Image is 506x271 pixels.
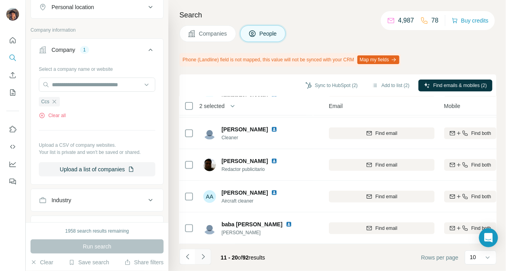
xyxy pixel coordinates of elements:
button: Search [6,51,19,65]
span: of [238,254,243,261]
button: Add to list (2) [367,80,415,91]
button: Find email [329,191,435,203]
p: 10 [470,253,476,261]
button: Use Surfe on LinkedIn [6,122,19,136]
button: Find both [444,127,496,139]
div: Open Intercom Messenger [479,228,498,247]
span: [PERSON_NAME] [221,157,268,165]
span: Email [329,102,343,110]
button: HQ location [31,218,163,237]
button: Navigate to previous page [179,249,195,265]
button: Use Surfe API [6,140,19,154]
div: AA [203,190,216,203]
img: LinkedIn logo [271,190,277,196]
span: Find email [376,193,397,200]
span: Ccs [41,98,50,105]
button: Feedback [6,174,19,189]
button: Find both [444,222,496,234]
button: Clear [31,258,53,266]
img: Avatar [203,222,216,235]
img: Avatar [6,8,19,21]
span: results [221,254,265,261]
button: Upload a list of companies [39,162,155,176]
div: Phone (Landline) field is not mapped, this value will not be synced with your CRM [179,53,401,66]
div: Select a company name or website [39,63,155,73]
button: Quick start [6,33,19,47]
span: [PERSON_NAME] [221,125,268,133]
button: Find emails & mobiles (2) [418,80,493,91]
div: Personal location [52,3,94,11]
span: Find both [472,130,491,137]
span: Rows per page [421,254,458,262]
p: Company information [31,27,164,34]
button: Sync to HubSpot (2) [300,80,363,91]
span: 92 [242,254,249,261]
div: Industry [52,196,71,204]
button: Clear all [39,112,66,119]
span: Find both [472,225,491,232]
span: Companies [199,30,228,38]
button: Company1 [31,40,163,63]
div: 1958 search results remaining [65,227,129,235]
span: Find both [472,161,491,169]
span: People [260,30,278,38]
span: Find email [376,161,397,169]
button: Enrich CSV [6,68,19,82]
button: Save search [69,258,109,266]
img: LinkedIn logo [271,126,277,133]
button: Find both [444,191,496,203]
button: Dashboard [6,157,19,171]
h4: Search [179,9,496,21]
span: Find emails & mobiles (2) [433,82,487,89]
span: [PERSON_NAME] [221,189,268,197]
span: Find email [376,130,397,137]
p: Your list is private and won't be saved or shared. [39,149,155,156]
div: 1 [80,46,89,53]
button: Find email [329,222,435,234]
img: Avatar [203,159,216,171]
p: 4,987 [398,16,414,25]
button: Map my fields [357,55,399,64]
button: Find email [329,159,435,171]
button: My lists [6,85,19,100]
button: Industry [31,191,163,210]
span: 11 - 20 [221,254,238,261]
span: Find both [472,193,491,200]
button: Find both [444,159,496,171]
span: Mobile [444,102,460,110]
span: [PERSON_NAME] [221,229,302,236]
span: 2 selected [199,102,225,110]
span: Redactor publicitario [221,166,287,173]
span: Find email [376,225,397,232]
div: Company [52,46,75,54]
button: Find email [329,127,435,139]
span: baba [PERSON_NAME] [221,220,283,228]
span: Cleaner [221,134,287,141]
p: 78 [432,16,439,25]
p: Upload a CSV of company websites. [39,142,155,149]
span: Aircraft cleaner [221,197,287,205]
button: Buy credits [452,15,489,26]
img: LinkedIn logo [271,158,277,164]
button: Share filters [124,258,164,266]
img: Avatar [203,127,216,140]
button: Navigate to next page [195,249,211,265]
img: LinkedIn logo [286,221,292,227]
